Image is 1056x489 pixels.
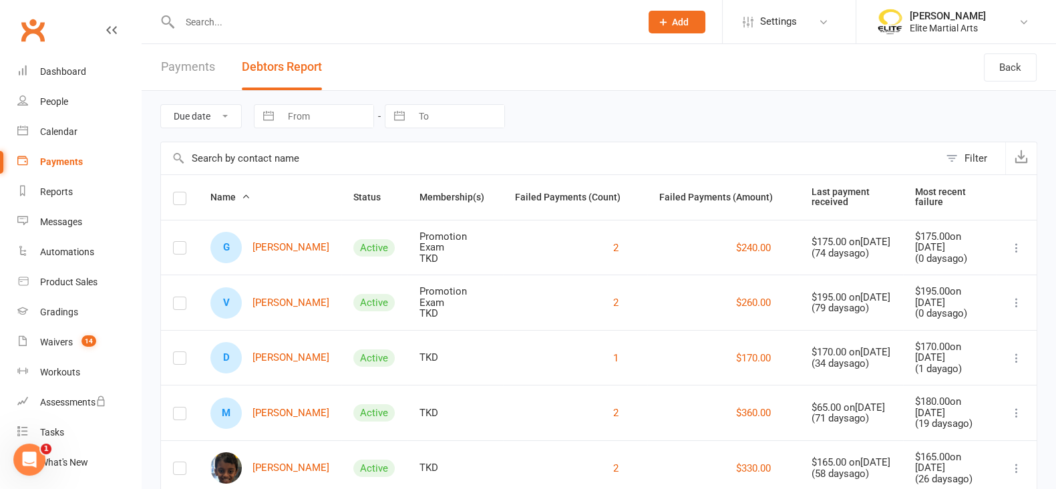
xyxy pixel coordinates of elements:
div: Automations [40,247,94,257]
div: $170.00 on [DATE] [915,341,985,363]
button: Name [210,189,250,205]
input: Search... [176,13,631,31]
button: Debtors Report [242,44,322,90]
a: Tasks [17,418,141,448]
a: What's New [17,448,141,478]
div: ( 79 days ago) [812,303,890,314]
a: Waivers 14 [17,327,141,357]
span: Add [672,17,689,27]
input: From [281,105,373,128]
div: Active [353,294,395,311]
a: Gradings [17,297,141,327]
button: $330.00 [736,460,771,476]
button: Filter [939,142,1005,174]
div: ( 34 days ago) [812,358,890,369]
div: $165.00 on [DATE] [915,452,985,474]
a: Calendar [17,117,141,147]
div: ( 19 days ago) [915,418,985,430]
div: People [40,96,68,107]
button: Failed Payments (Count) [515,189,635,205]
div: $195.00 on [DATE] [812,292,890,303]
button: $240.00 [736,240,771,256]
a: G[PERSON_NAME] [210,232,329,263]
input: To [411,105,504,128]
img: Amogh Raghavendra Devdas [210,452,242,484]
div: Gradings [40,307,78,317]
div: TKD [419,253,491,265]
div: $175.00 on [DATE] [812,236,890,248]
a: V[PERSON_NAME] [210,287,329,319]
div: Reports [40,186,73,197]
div: ( 71 days ago) [812,413,890,424]
button: Add [649,11,705,33]
th: Last payment received [800,175,902,220]
div: Tasks [40,427,64,438]
button: 2 [613,405,619,421]
a: Payments [17,147,141,177]
button: 2 [613,460,619,476]
div: ( 74 days ago) [812,248,890,259]
div: Product Sales [40,277,98,287]
div: $175.00 on [DATE] [915,231,985,253]
a: Clubworx [16,13,49,47]
button: 1 [613,350,619,366]
span: 1 [41,444,51,454]
a: Payments [161,44,215,90]
div: Workouts [40,367,80,377]
a: Reports [17,177,141,207]
a: M[PERSON_NAME] [210,397,329,429]
iframe: Intercom live chat [13,444,45,476]
span: 14 [81,335,96,347]
div: TKD [419,407,491,419]
button: Failed Payments (Amount) [659,189,787,205]
button: $360.00 [736,405,771,421]
div: Filter [964,150,987,166]
div: $180.00 on [DATE] [915,396,985,418]
div: Promotion Exam [419,286,491,308]
div: Daniel Perez [210,342,242,373]
button: 2 [613,295,619,311]
div: Assessments [40,397,106,407]
div: $170.00 on [DATE] [812,347,890,358]
div: Active [353,349,395,367]
a: Workouts [17,357,141,387]
div: ( 58 days ago) [812,468,890,480]
div: $65.00 on [DATE] [812,402,890,414]
span: Name [210,192,250,202]
span: Settings [760,7,797,37]
div: TKD [419,352,491,363]
div: Dashboard [40,66,86,77]
div: $195.00 on [DATE] [915,286,985,308]
div: Waivers [40,337,73,347]
div: Active [353,460,395,477]
div: ( 26 days ago) [915,474,985,485]
a: People [17,87,141,117]
div: Elite Martial Arts [910,22,986,34]
img: thumb_image1508806937.png [876,9,903,35]
div: TKD [419,462,491,474]
a: Messages [17,207,141,237]
a: Amogh Raghavendra Devdas[PERSON_NAME] [210,452,329,484]
div: Active [353,239,395,257]
div: Calendar [40,126,77,137]
button: 2 [613,240,619,256]
div: Active [353,404,395,422]
div: What's New [40,457,88,468]
span: Status [353,192,395,202]
span: Failed Payments (Count) [515,192,635,202]
div: Promotion Exam [419,231,491,253]
div: ( 0 days ago) [915,308,985,319]
div: Payments [40,156,83,167]
button: Status [353,189,395,205]
a: D[PERSON_NAME] [210,342,329,373]
a: Product Sales [17,267,141,297]
div: $165.00 on [DATE] [812,457,890,468]
th: Most recent failure [903,175,997,220]
div: ( 0 days ago) [915,253,985,265]
span: Failed Payments (Amount) [659,192,787,202]
div: Gayatri Goyal [210,232,242,263]
button: $170.00 [736,350,771,366]
button: $260.00 [736,295,771,311]
a: Back [984,53,1037,81]
div: TKD [419,308,491,319]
